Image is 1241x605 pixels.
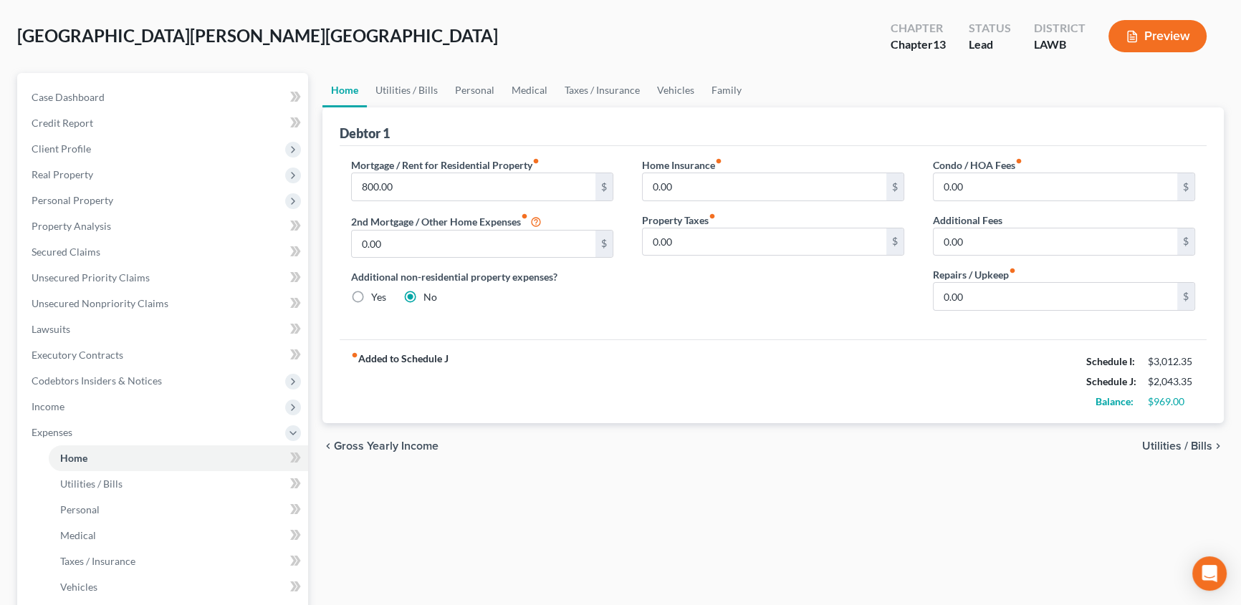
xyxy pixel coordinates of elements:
i: chevron_right [1212,440,1224,452]
i: fiber_manual_record [715,158,722,165]
span: Income [32,400,64,412]
span: Executory Contracts [32,349,123,361]
span: Vehicles [60,581,97,593]
label: Additional non-residential property expenses? [351,269,613,284]
i: fiber_manual_record [1009,267,1016,274]
a: Home [49,445,308,471]
a: Medical [49,523,308,548]
div: Chapter [891,20,946,37]
a: Executory Contracts [20,342,308,368]
span: Secured Claims [32,246,100,258]
span: Expenses [32,426,72,438]
span: Case Dashboard [32,91,105,103]
div: $ [1177,228,1194,256]
input: -- [352,231,595,258]
a: Utilities / Bills [367,73,446,107]
strong: Schedule I: [1086,355,1135,367]
div: $ [595,231,613,258]
span: Property Analysis [32,220,111,232]
span: Real Property [32,168,93,180]
a: Unsecured Nonpriority Claims [20,291,308,316]
div: $ [595,173,613,200]
i: fiber_manual_record [1015,158,1022,165]
i: fiber_manual_record [521,213,528,220]
label: Property Taxes [642,213,716,228]
a: Family [703,73,750,107]
span: Unsecured Nonpriority Claims [32,297,168,309]
span: [GEOGRAPHIC_DATA][PERSON_NAME][GEOGRAPHIC_DATA] [17,25,498,46]
span: Gross Yearly Income [334,440,439,452]
div: $969.00 [1148,395,1195,409]
a: Home [322,73,367,107]
a: Property Analysis [20,213,308,239]
strong: Schedule J: [1086,375,1136,387]
button: chevron_left Gross Yearly Income [322,440,439,452]
button: Utilities / Bills chevron_right [1142,440,1224,452]
i: fiber_manual_record [709,213,716,220]
label: Home Insurance [642,158,722,173]
span: Credit Report [32,117,93,129]
label: Mortgage / Rent for Residential Property [351,158,540,173]
label: Yes [371,290,386,304]
input: -- [643,173,886,200]
a: Personal [49,497,308,523]
div: LAWB [1034,37,1086,53]
a: Personal [446,73,503,107]
a: Utilities / Bills [49,471,308,497]
strong: Added to Schedule J [351,352,449,412]
span: Codebtors Insiders & Notices [32,374,162,387]
div: $ [886,173,904,200]
div: Status [969,20,1011,37]
a: Taxes / Insurance [556,73,648,107]
a: Lawsuits [20,316,308,342]
span: Unsecured Priority Claims [32,271,150,284]
label: Repairs / Upkeep [933,267,1016,282]
span: Utilities / Bills [60,478,123,490]
input: -- [352,173,595,200]
i: chevron_left [322,440,334,452]
div: Lead [969,37,1011,53]
input: -- [643,228,886,256]
span: Lawsuits [32,323,70,335]
button: Preview [1108,20,1207,52]
span: Home [60,452,87,464]
a: Vehicles [648,73,703,107]
div: $ [1177,173,1194,200]
label: 2nd Mortgage / Other Home Expenses [351,213,542,230]
span: Medical [60,529,96,541]
div: $ [886,228,904,256]
label: No [423,290,437,304]
div: Debtor 1 [340,125,390,142]
a: Secured Claims [20,239,308,265]
i: fiber_manual_record [532,158,540,165]
label: Additional Fees [933,213,1002,228]
span: Personal [60,503,100,516]
div: Open Intercom Messenger [1192,556,1227,591]
a: Vehicles [49,574,308,600]
span: Taxes / Insurance [60,555,135,567]
div: $ [1177,283,1194,310]
a: Medical [503,73,556,107]
i: fiber_manual_record [351,352,358,359]
a: Credit Report [20,110,308,136]
div: District [1034,20,1086,37]
a: Case Dashboard [20,84,308,110]
span: Utilities / Bills [1142,440,1212,452]
div: Chapter [891,37,946,53]
a: Taxes / Insurance [49,548,308,574]
div: $3,012.35 [1148,354,1195,369]
a: Unsecured Priority Claims [20,265,308,291]
input: -- [934,228,1177,256]
input: -- [934,283,1177,310]
span: Personal Property [32,194,113,206]
label: Condo / HOA Fees [933,158,1022,173]
span: Client Profile [32,142,91,155]
span: 13 [933,37,946,51]
input: -- [934,173,1177,200]
div: $2,043.35 [1148,374,1195,389]
strong: Balance: [1096,395,1134,407]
